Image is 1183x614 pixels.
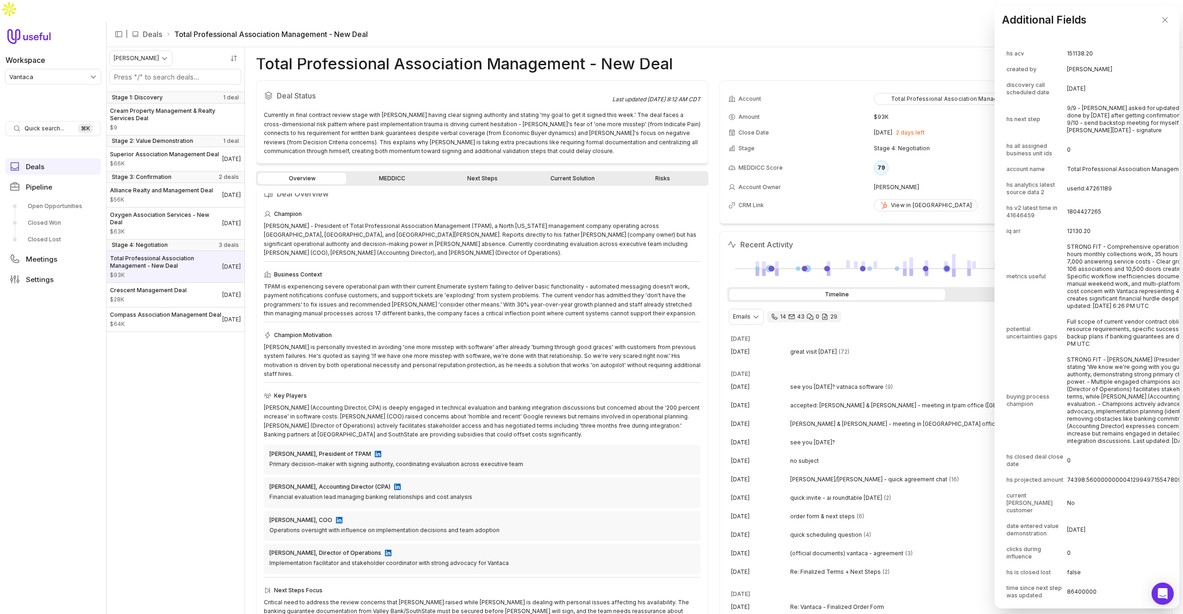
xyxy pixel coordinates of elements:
span: date entered value demonstration [1006,522,1066,537]
span: hs v2 latest time in 41646459 [1006,204,1066,219]
h2: Additional Fields [1002,14,1086,25]
span: hs all assigned business unit ids [1006,142,1066,157]
span: hs is closed lost [1006,569,1051,576]
span: clicks during influence [1006,546,1066,560]
span: hs projected amount [1006,476,1063,484]
span: iq arr [1006,227,1021,235]
span: time since next step was updated [1006,584,1066,599]
span: hs analytics latest source data 2 [1006,181,1066,196]
span: buying process champion [1006,393,1066,408]
span: hs next step [1006,116,1040,123]
span: hs acv [1006,50,1024,57]
span: potential uncertainties gaps [1006,325,1066,340]
span: account name [1006,166,1045,173]
span: hs closed deal close date [1006,453,1066,468]
button: Close [1158,13,1172,27]
span: created by [1006,66,1037,73]
span: discovery call scheduled date [1006,81,1066,96]
span: current [PERSON_NAME] customer [1006,492,1066,514]
span: metrics useful [1006,273,1046,280]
